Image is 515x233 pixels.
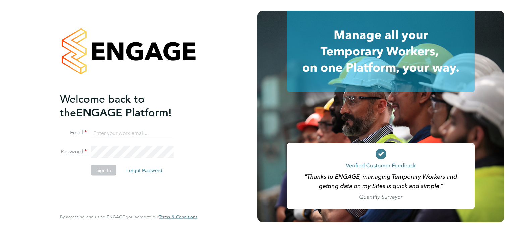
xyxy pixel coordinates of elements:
[60,148,87,155] label: Password
[91,127,174,139] input: Enter your work email...
[60,214,197,220] span: By accessing and using ENGAGE you agree to our
[121,165,168,176] button: Forgot Password
[159,214,197,220] a: Terms & Conditions
[60,92,145,119] span: Welcome back to the
[60,129,87,136] label: Email
[91,165,116,176] button: Sign In
[60,92,191,119] h2: ENGAGE Platform!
